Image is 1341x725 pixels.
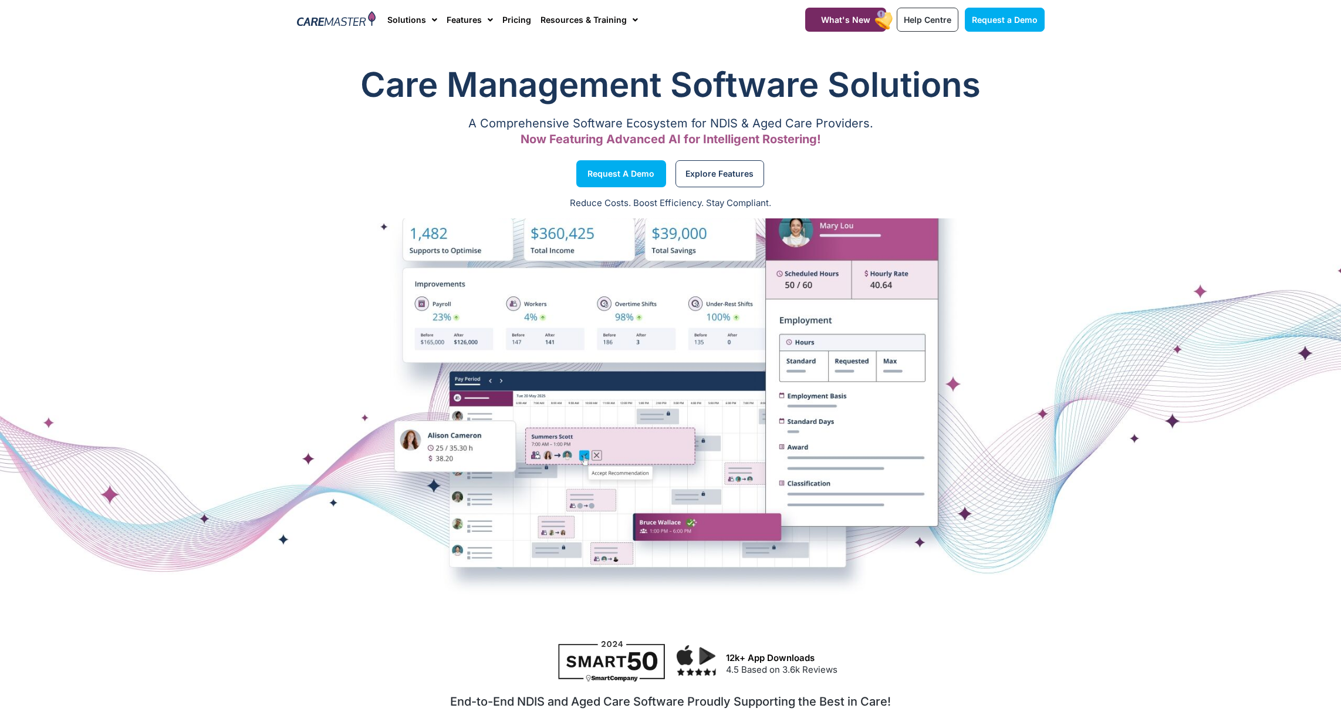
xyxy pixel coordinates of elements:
span: What's New [821,15,870,25]
h2: End-to-End NDIS and Aged Care Software Proudly Supporting the Best in Care! [304,694,1038,709]
p: A Comprehensive Software Ecosystem for NDIS & Aged Care Providers. [297,120,1045,127]
a: Request a Demo [576,160,666,187]
p: Reduce Costs. Boost Efficiency. Stay Compliant. [7,197,1334,210]
span: Explore Features [685,171,754,177]
a: Request a Demo [965,8,1045,32]
a: Explore Features [675,160,764,187]
span: Request a Demo [587,171,654,177]
img: CareMaster Logo [297,11,376,29]
p: 4.5 Based on 3.6k Reviews [726,663,1038,677]
h1: Care Management Software Solutions [297,61,1045,108]
a: What's New [805,8,886,32]
span: Now Featuring Advanced AI for Intelligent Rostering! [521,132,821,146]
h3: 12k+ App Downloads [726,653,1038,663]
a: Help Centre [897,8,958,32]
span: Request a Demo [972,15,1038,25]
span: Help Centre [904,15,951,25]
